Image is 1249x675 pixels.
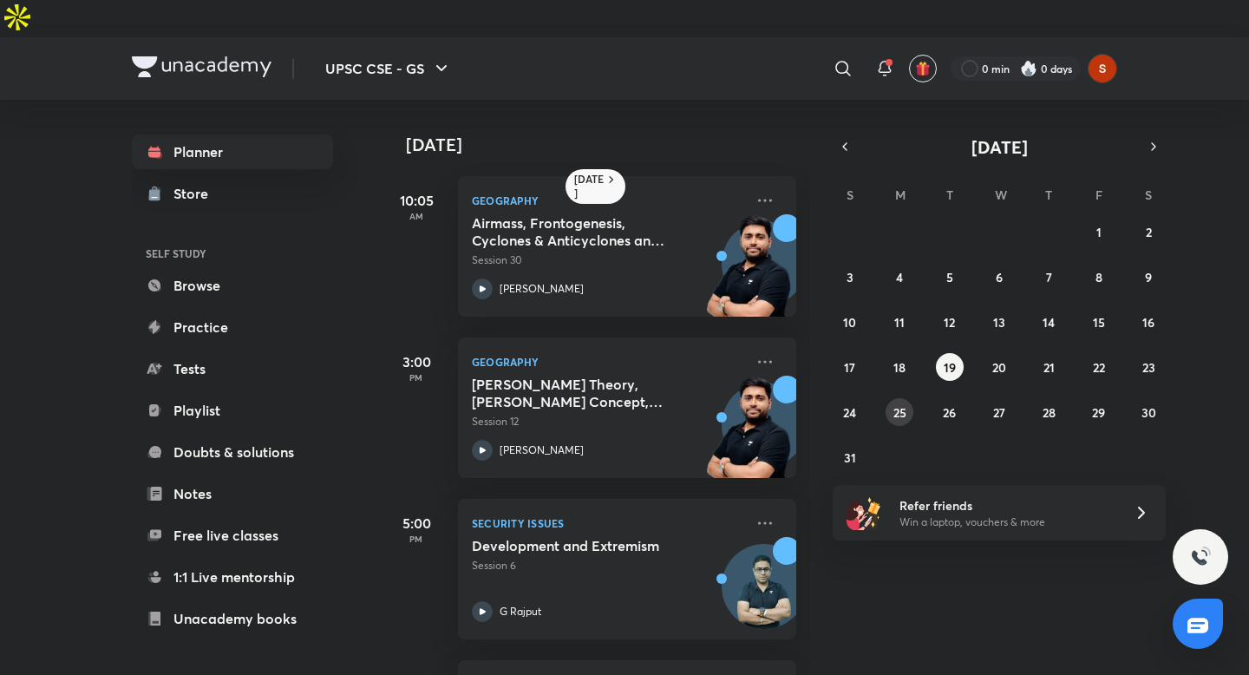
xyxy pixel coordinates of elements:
a: Tests [132,351,333,386]
p: PM [382,372,451,383]
abbr: Monday [895,187,906,203]
h5: Airmass, Frontogenesis, Cyclones & Anticyclones and Jetstream - II [472,214,688,249]
button: August 8, 2025 [1085,263,1113,291]
a: Unacademy books [132,601,333,636]
abbr: August 11, 2025 [894,314,905,331]
p: Geography [472,351,744,372]
abbr: August 28, 2025 [1043,404,1056,421]
abbr: Sunday [847,187,853,203]
button: August 14, 2025 [1035,308,1063,336]
button: August 30, 2025 [1135,398,1162,426]
button: August 11, 2025 [886,308,913,336]
button: August 25, 2025 [886,398,913,426]
button: August 7, 2025 [1035,263,1063,291]
abbr: August 31, 2025 [844,449,856,466]
abbr: August 14, 2025 [1043,314,1055,331]
abbr: August 1, 2025 [1096,224,1102,240]
h5: 10:05 [382,190,451,211]
button: August 16, 2025 [1135,308,1162,336]
button: August 17, 2025 [836,353,864,381]
abbr: August 7, 2025 [1046,269,1052,285]
abbr: August 6, 2025 [996,269,1003,285]
button: August 21, 2025 [1035,353,1063,381]
p: PM [382,534,451,544]
abbr: August 16, 2025 [1142,314,1154,331]
button: August 20, 2025 [985,353,1013,381]
button: August 27, 2025 [985,398,1013,426]
p: Session 12 [472,414,744,429]
abbr: August 2, 2025 [1146,224,1152,240]
button: [DATE] [857,134,1141,159]
span: [DATE] [971,135,1028,159]
a: 1:1 Live mentorship [132,560,333,594]
button: August 22, 2025 [1085,353,1113,381]
p: G Rajput [500,604,541,619]
img: unacademy [701,376,796,495]
p: [PERSON_NAME] [500,442,584,458]
img: Avatar [723,554,806,637]
abbr: August 22, 2025 [1093,359,1105,376]
button: August 10, 2025 [836,308,864,336]
a: Store [132,176,333,211]
abbr: August 8, 2025 [1095,269,1102,285]
h4: [DATE] [406,134,814,155]
abbr: August 12, 2025 [944,314,955,331]
p: [PERSON_NAME] [500,281,584,297]
img: unacademy [701,214,796,334]
button: August 4, 2025 [886,263,913,291]
abbr: August 3, 2025 [847,269,853,285]
p: Session 6 [472,558,744,573]
abbr: August 4, 2025 [896,269,903,285]
abbr: August 24, 2025 [843,404,856,421]
button: August 29, 2025 [1085,398,1113,426]
h5: 3:00 [382,351,451,372]
img: ttu [1190,547,1211,567]
h6: [DATE] [574,173,605,200]
a: Free live classes [132,518,333,553]
abbr: August 10, 2025 [843,314,856,331]
button: August 6, 2025 [985,263,1013,291]
button: August 23, 2025 [1135,353,1162,381]
h5: 5:00 [382,513,451,534]
a: Playlist [132,393,333,428]
h5: Development and Extremism [472,537,688,554]
h5: Edmund Halley's Theory, Flohn's Concept, and Role of Tibetan Plateau [472,376,688,410]
abbr: August 17, 2025 [844,359,855,376]
button: August 3, 2025 [836,263,864,291]
a: Notes [132,476,333,511]
abbr: August 18, 2025 [893,359,906,376]
abbr: August 29, 2025 [1092,404,1105,421]
div: Store [173,183,219,204]
abbr: August 5, 2025 [946,269,953,285]
abbr: August 23, 2025 [1142,359,1155,376]
img: Company Logo [132,56,271,77]
button: August 2, 2025 [1135,218,1162,246]
button: August 15, 2025 [1085,308,1113,336]
abbr: August 25, 2025 [893,404,906,421]
abbr: August 26, 2025 [943,404,956,421]
abbr: August 30, 2025 [1141,404,1156,421]
img: referral [847,495,881,530]
abbr: August 19, 2025 [944,359,956,376]
button: August 26, 2025 [936,398,964,426]
img: avatar [915,61,931,76]
abbr: Tuesday [946,187,953,203]
abbr: August 15, 2025 [1093,314,1105,331]
abbr: August 21, 2025 [1043,359,1055,376]
p: Security Issues [472,513,744,534]
abbr: August 20, 2025 [992,359,1006,376]
abbr: Wednesday [995,187,1007,203]
abbr: Saturday [1145,187,1152,203]
h6: Refer friends [899,496,1113,514]
a: Practice [132,310,333,344]
button: August 18, 2025 [886,353,913,381]
p: Win a laptop, vouchers & more [899,514,1113,530]
p: AM [382,211,451,221]
abbr: Thursday [1045,187,1052,203]
abbr: August 13, 2025 [993,314,1005,331]
button: August 31, 2025 [836,443,864,471]
button: August 19, 2025 [936,353,964,381]
a: Doubts & solutions [132,435,333,469]
button: August 1, 2025 [1085,218,1113,246]
img: shagun ravish [1088,54,1117,83]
